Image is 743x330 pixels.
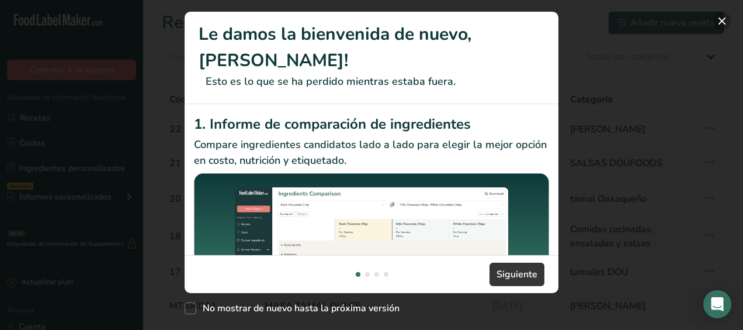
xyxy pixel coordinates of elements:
p: Compare ingredientes candidatos lado a lado para elegir la mejor opción en costo, nutrición y eti... [194,137,549,169]
h1: Le damos la bienvenida de nuevo, [PERSON_NAME]! [199,21,544,74]
span: Siguiente [497,267,537,281]
h2: 1. Informe de comparación de ingredientes [194,114,549,135]
div: Open Intercom Messenger [703,290,731,318]
p: Esto es lo que se ha perdido mientras estaba fuera. [199,74,544,90]
span: No mostrar de nuevo hasta la próxima versión [196,302,400,314]
img: Informe de comparación de ingredientes [194,173,549,306]
button: Siguiente [489,263,544,286]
